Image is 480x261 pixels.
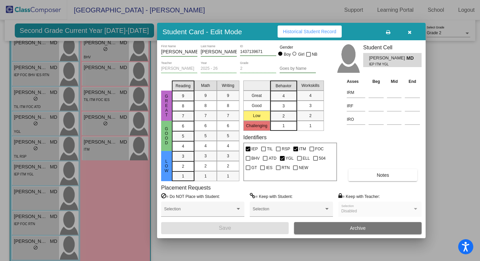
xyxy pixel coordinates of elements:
span: 3 [204,153,207,159]
input: assessment [347,88,365,98]
h3: Student Card - Edit Mode [162,28,242,36]
th: Asses [345,78,367,85]
span: 3 [309,103,311,109]
span: [PERSON_NAME] [369,55,406,62]
mat-label: Gender [280,44,316,50]
label: = Keep with Student: [250,193,293,200]
span: 6 [227,123,229,129]
span: 8 [204,103,207,109]
span: 9 [204,93,207,99]
span: 5 [227,133,229,139]
input: Enter ID [240,50,276,54]
input: goes by name [280,66,316,71]
span: Great [163,94,170,117]
th: Beg [367,78,385,85]
span: RTN [282,164,290,172]
h3: Student Cell [363,44,422,51]
span: IEP [251,145,258,153]
span: 2 [282,113,285,119]
label: = Do NOT Place with Student: [161,193,220,200]
span: Good [163,126,170,145]
span: Writing [222,83,234,89]
span: Disabled [341,209,357,213]
span: 8 [227,103,229,109]
span: 6 [204,123,207,129]
span: 7 [182,113,184,119]
span: 1 [282,123,285,129]
span: 4 [227,143,229,149]
span: 1 [309,123,311,129]
span: Notes [377,172,389,178]
span: RSP [282,145,290,153]
span: 504 [319,154,326,162]
span: 1 [182,173,184,179]
span: IES [266,164,272,172]
span: ATD [269,154,276,162]
button: Historical Student Record [278,25,342,38]
button: Save [161,222,289,234]
input: assessment [347,114,365,124]
label: Identifiers [243,134,267,141]
span: YGL [286,154,294,162]
th: End [403,78,422,85]
span: TIL [267,145,273,153]
span: 4 [309,93,311,99]
label: = Keep with Teacher: [338,193,380,200]
span: 2 [204,163,207,169]
input: year [201,66,237,71]
input: teacher [161,66,197,71]
span: Low [163,159,170,173]
span: 3 [227,153,229,159]
span: Workskills [301,83,320,89]
span: 3 [182,153,184,159]
label: Placement Requests [161,185,211,191]
span: 5 [182,133,184,139]
span: NB [312,50,318,58]
span: Save [219,225,231,231]
span: GT [251,164,257,172]
span: 2 [309,113,311,119]
span: 1 [204,173,207,179]
input: assessment [347,101,365,111]
span: 2 [182,163,184,169]
span: Behavior [276,83,291,89]
span: 9 [182,93,184,99]
span: BHV [251,154,260,162]
span: Math [201,83,210,89]
span: 4 [282,93,285,99]
span: 4 [182,143,184,149]
span: 9 [227,93,229,99]
span: 6 [182,123,184,129]
span: MD [406,55,416,62]
span: ELL [303,154,310,162]
div: Girl [298,51,304,57]
span: FOC [315,145,324,153]
span: 7 [204,113,207,119]
button: Archive [294,222,422,234]
span: 1 [227,173,229,179]
span: NEW [299,164,308,172]
span: IEP ITM YGL [369,62,401,67]
span: 3 [282,103,285,109]
span: ITM [299,145,306,153]
span: Archive [350,225,366,231]
span: Historical Student Record [283,29,336,34]
input: grade [240,66,276,71]
button: Notes [348,169,417,181]
th: Mid [385,78,403,85]
span: 5 [204,133,207,139]
span: 7 [227,113,229,119]
span: 4 [204,143,207,149]
span: 8 [182,103,184,109]
div: Boy [284,51,291,57]
span: Reading [176,83,191,89]
span: 2 [227,163,229,169]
